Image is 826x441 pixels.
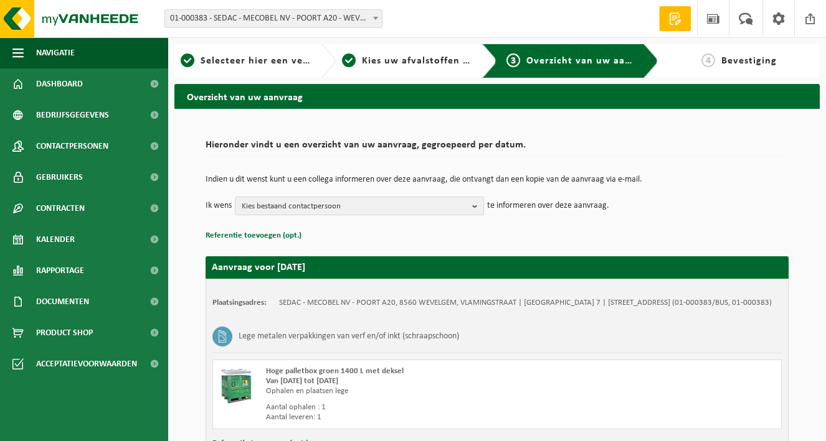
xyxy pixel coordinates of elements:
[36,193,85,224] span: Contracten
[36,131,108,162] span: Contactpersonen
[174,84,820,108] h2: Overzicht van uw aanvraag
[701,53,715,67] span: 4
[36,255,84,286] span: Rapportage
[36,286,89,317] span: Documenten
[266,402,544,412] div: Aantal ophalen : 1
[342,53,356,67] span: 2
[235,197,484,215] button: Kies bestaand contactpersoon
[242,197,467,216] span: Kies bestaand contactpersoon
[36,100,109,131] span: Bedrijfsgegevens
[206,175,789,184] p: Indien u dit wenst kunt u een collega informeren over deze aanvraag, die ontvangt dan een kopie v...
[266,386,544,396] div: Ophalen en plaatsen lege
[266,412,544,422] div: Aantal leveren: 1
[181,53,194,67] span: 1
[239,327,459,346] h3: Lege metalen verpakkingen van verf en/of inkt (schraapschoon)
[36,162,83,193] span: Gebruikers
[201,56,335,66] span: Selecteer hier een vestiging
[36,224,75,255] span: Kalender
[6,414,208,441] iframe: chat widget
[362,56,533,66] span: Kies uw afvalstoffen en recipiënten
[266,367,404,375] span: Hoge palletbox groen 1400 L met deksel
[36,348,137,379] span: Acceptatievoorwaarden
[206,140,789,157] h2: Hieronder vindt u een overzicht van uw aanvraag, gegroepeerd per datum.
[721,56,777,66] span: Bevestiging
[165,10,382,27] span: 01-000383 - SEDAC - MECOBEL NV - POORT A20 - WEVELGEM
[526,56,658,66] span: Overzicht van uw aanvraag
[206,228,301,244] button: Referentie toevoegen (opt.)
[506,53,520,67] span: 3
[266,377,338,385] strong: Van [DATE] tot [DATE]
[279,298,772,308] td: SEDAC - MECOBEL NV - POORT A20, 8560 WEVELGEM, VLAMINGSTRAAT | [GEOGRAPHIC_DATA] 7 | [STREET_ADDR...
[36,68,83,100] span: Dashboard
[212,299,267,307] strong: Plaatsingsadres:
[206,197,232,215] p: Ik wens
[181,53,311,68] a: 1Selecteer hier een vestiging
[487,197,609,215] p: te informeren over deze aanvraag.
[36,317,93,348] span: Product Shop
[212,262,305,272] strong: Aanvraag voor [DATE]
[164,9,382,28] span: 01-000383 - SEDAC - MECOBEL NV - POORT A20 - WEVELGEM
[342,53,472,68] a: 2Kies uw afvalstoffen en recipiënten
[36,37,75,68] span: Navigatie
[219,366,254,404] img: PB-HB-1400-HPE-GN-11.png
